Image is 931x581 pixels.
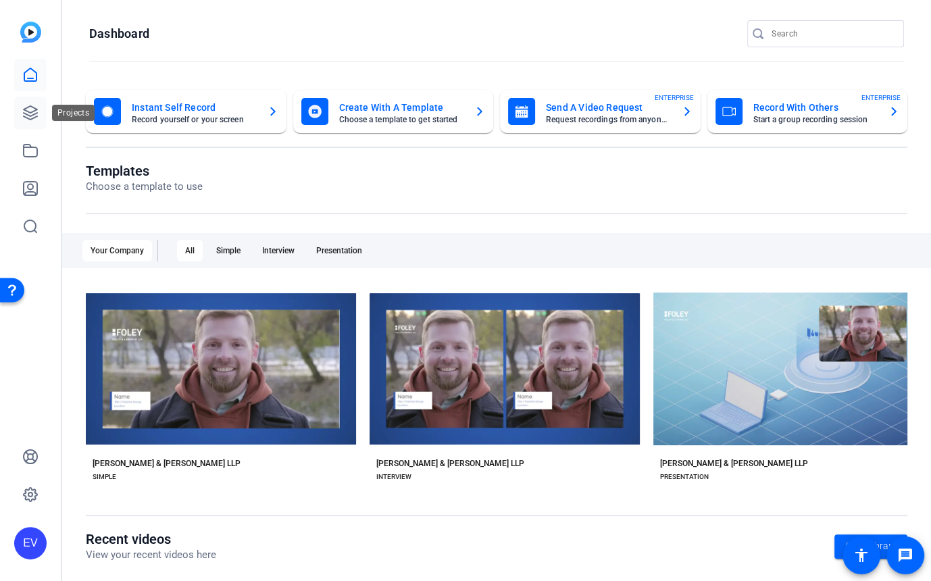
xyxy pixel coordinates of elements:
[546,99,671,116] mat-card-title: Send A Video Request
[20,22,41,43] img: blue-gradient.svg
[376,472,411,482] div: INTERVIEW
[86,531,216,547] h1: Recent videos
[132,99,257,116] mat-card-title: Instant Self Record
[339,116,464,124] mat-card-subtitle: Choose a template to get started
[86,547,216,563] p: View your recent videos here
[14,527,47,559] div: EV
[376,458,524,469] div: [PERSON_NAME] & [PERSON_NAME] LLP
[86,179,203,195] p: Choose a template to use
[753,116,878,124] mat-card-subtitle: Start a group recording session
[772,26,893,42] input: Search
[93,472,116,482] div: SIMPLE
[254,240,303,261] div: Interview
[655,93,694,103] span: ENTERPRISE
[660,472,709,482] div: PRESENTATION
[707,90,908,133] button: Record With OthersStart a group recording sessionENTERPRISE
[89,26,149,42] h1: Dashboard
[52,105,95,121] div: Projects
[308,240,370,261] div: Presentation
[834,534,907,559] a: Go to library
[853,547,870,563] mat-icon: accessibility
[339,99,464,116] mat-card-title: Create With A Template
[132,116,257,124] mat-card-subtitle: Record yourself or your screen
[86,163,203,179] h1: Templates
[660,458,808,469] div: [PERSON_NAME] & [PERSON_NAME] LLP
[93,458,241,469] div: [PERSON_NAME] & [PERSON_NAME] LLP
[861,93,901,103] span: ENTERPRISE
[546,116,671,124] mat-card-subtitle: Request recordings from anyone, anywhere
[753,99,878,116] mat-card-title: Record With Others
[208,240,249,261] div: Simple
[177,240,203,261] div: All
[897,547,913,563] mat-icon: message
[86,90,286,133] button: Instant Self RecordRecord yourself or your screen
[293,90,494,133] button: Create With A TemplateChoose a template to get started
[500,90,701,133] button: Send A Video RequestRequest recordings from anyone, anywhereENTERPRISE
[82,240,152,261] div: Your Company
